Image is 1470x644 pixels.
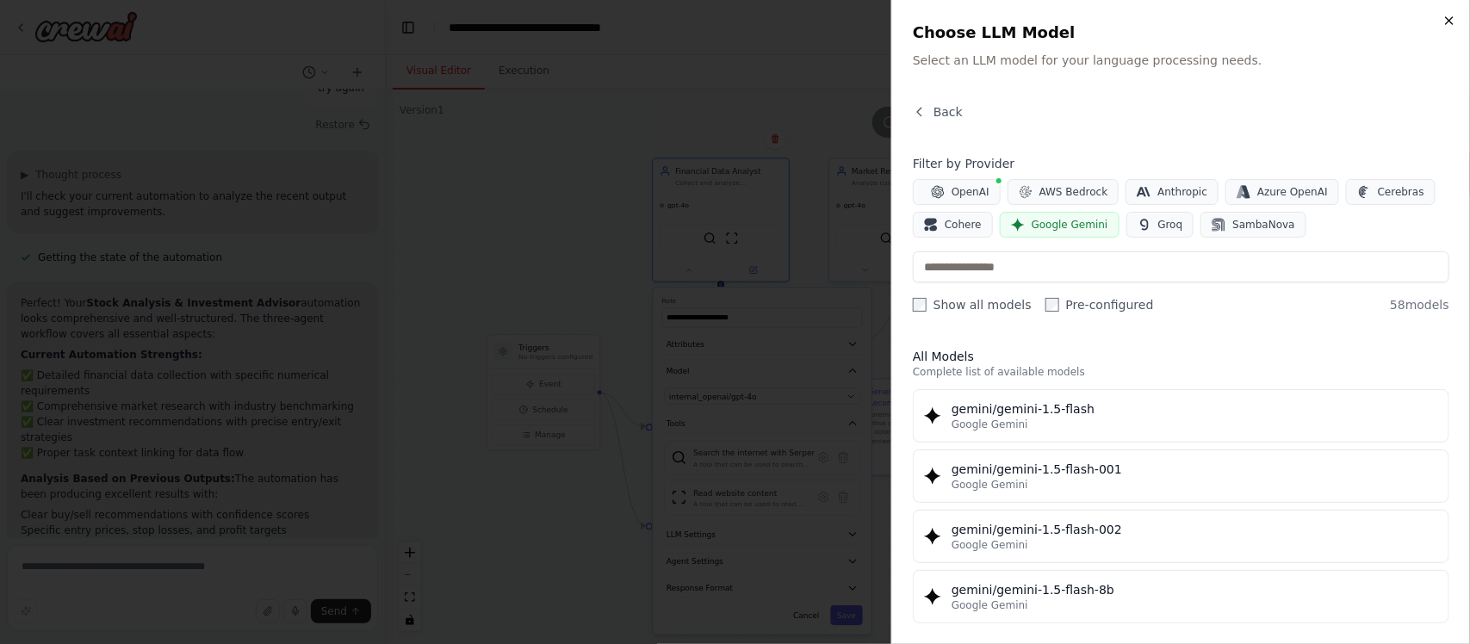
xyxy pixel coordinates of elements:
label: Show all models [913,296,1032,313]
span: Groq [1158,218,1183,232]
button: Anthropic [1126,179,1219,205]
div: gemini/gemini-1.5-flash-002 [952,521,1438,538]
button: Groq [1126,212,1194,238]
span: Google Gemini [952,418,1028,431]
span: AWS Bedrock [1039,185,1108,199]
h4: Filter by Provider [913,155,1449,172]
input: Pre-configured [1045,298,1059,312]
span: Back [933,103,963,121]
button: OpenAI [913,179,1001,205]
span: Google Gemini [952,598,1028,612]
span: 58 models [1390,296,1449,313]
button: Google Gemini [1000,212,1120,238]
input: Show all models [913,298,927,312]
button: gemini/gemini-1.5-flash-001Google Gemini [913,449,1449,503]
div: gemini/gemini-1.5-flash [952,400,1438,418]
span: OpenAI [952,185,989,199]
button: Back [913,103,963,121]
span: Google Gemini [1032,218,1108,232]
button: Cohere [913,212,993,238]
button: gemini/gemini-1.5-flashGoogle Gemini [913,389,1449,443]
button: Cerebras [1346,179,1436,205]
button: AWS Bedrock [1008,179,1120,205]
label: Pre-configured [1045,296,1154,313]
h3: All Models [913,348,1449,365]
span: Google Gemini [952,478,1028,492]
p: Complete list of available models [913,365,1449,379]
button: Azure OpenAI [1225,179,1339,205]
button: gemini/gemini-1.5-flash-002Google Gemini [913,510,1449,563]
span: SambaNova [1232,218,1294,232]
div: gemini/gemini-1.5-flash-001 [952,461,1438,478]
span: Cohere [945,218,982,232]
span: Cerebras [1378,185,1424,199]
button: SambaNova [1200,212,1306,238]
span: Google Gemini [952,538,1028,552]
h2: Choose LLM Model [913,21,1449,45]
p: Select an LLM model for your language processing needs. [913,52,1449,69]
span: Azure OpenAI [1257,185,1328,199]
span: Anthropic [1157,185,1207,199]
button: gemini/gemini-1.5-flash-8bGoogle Gemini [913,570,1449,623]
div: gemini/gemini-1.5-flash-8b [952,581,1438,598]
